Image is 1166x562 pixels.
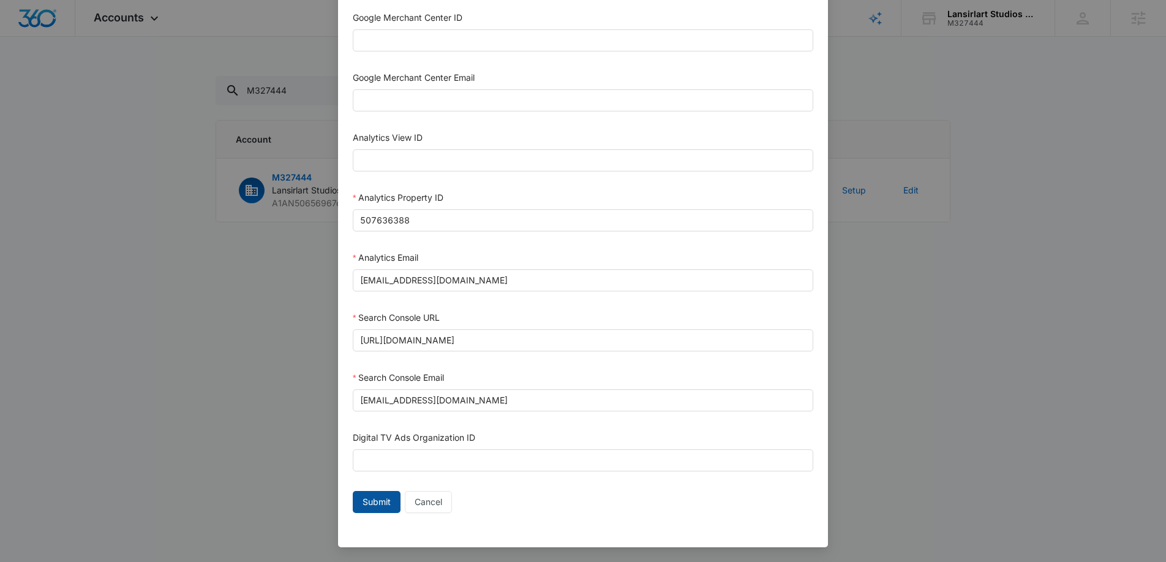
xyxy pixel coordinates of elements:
[353,491,401,513] button: Submit
[353,149,813,171] input: Analytics View ID
[405,491,452,513] button: Cancel
[353,269,813,291] input: Analytics Email
[363,495,391,509] span: Submit
[353,389,813,411] input: Search Console Email
[353,312,440,323] label: Search Console URL
[353,29,813,51] input: Google Merchant Center ID
[353,89,813,111] input: Google Merchant Center Email
[353,432,475,443] label: Digital TV Ads Organization ID
[353,372,444,383] label: Search Console Email
[353,12,462,23] label: Google Merchant Center ID
[353,72,475,83] label: Google Merchant Center Email
[353,329,813,351] input: Search Console URL
[353,449,813,471] input: Digital TV Ads Organization ID
[353,209,813,231] input: Analytics Property ID
[353,192,443,203] label: Analytics Property ID
[415,495,442,509] span: Cancel
[353,252,418,263] label: Analytics Email
[353,132,423,143] label: Analytics View ID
